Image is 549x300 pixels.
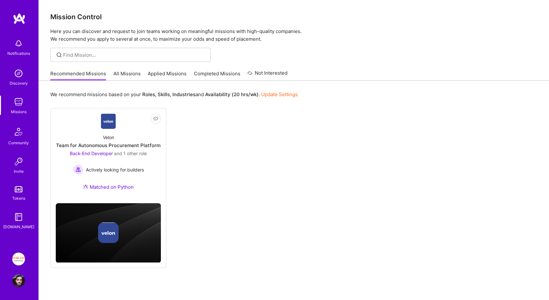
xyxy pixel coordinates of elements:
[12,274,25,287] img: User Avatar
[12,253,25,265] img: Insight Partners: Data & AI - Sourcing
[73,164,83,175] img: Actively looking for builders
[12,37,25,50] img: bell
[50,91,298,98] p: We recommend missions based on your , , and .
[247,69,287,81] a: Not Interested
[70,151,113,156] span: Back-End Developer
[7,50,30,57] div: Notifications
[86,166,144,173] span: Actively looking for builders
[12,67,25,80] img: discovery
[15,186,22,192] img: tokens
[12,155,25,168] img: Invite
[12,195,25,202] div: Tokens
[8,139,29,146] div: Community
[55,51,63,59] i: icon SearchGrey
[50,70,106,81] a: Recommended Missions
[12,96,25,108] img: teamwork
[114,151,147,156] span: and 1 other role
[148,70,187,81] a: Applied Missions
[103,134,114,141] div: Velon
[172,91,195,97] b: Industries
[205,91,259,97] b: Availability (20 hrs/wk)
[10,80,28,87] div: Discovery
[98,222,119,243] img: Company logo
[142,91,155,97] b: Roles
[11,253,27,265] a: Insight Partners: Data & AI - Sourcing
[113,70,141,81] a: All Missions
[12,211,25,223] img: guide book
[83,184,134,190] div: Matched on Python
[261,91,298,97] a: Update Settings
[56,113,161,198] a: Company LogoVelonTeam for Autonomous Procurement PlatformBack-End Developer and 1 other roleActiv...
[83,184,88,189] img: Ateam Purple Icon
[11,108,27,115] div: Missions
[14,168,24,175] div: Invite
[13,13,26,24] img: logo
[3,223,34,230] div: [DOMAIN_NAME]
[50,13,537,21] h3: Mission Control
[194,70,240,81] a: Completed Missions
[63,52,206,58] input: Find Mission...
[11,124,26,139] img: Community
[158,91,170,97] b: Skills
[56,142,161,149] div: Team for Autonomous Procurement Platform
[153,116,158,121] i: icon EyeClosed
[56,203,161,262] img: cover
[101,113,116,129] img: Company Logo
[11,274,27,287] a: User Avatar
[50,28,537,43] p: Here you can discover and request to join teams working on meaningful missions with high-quality ...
